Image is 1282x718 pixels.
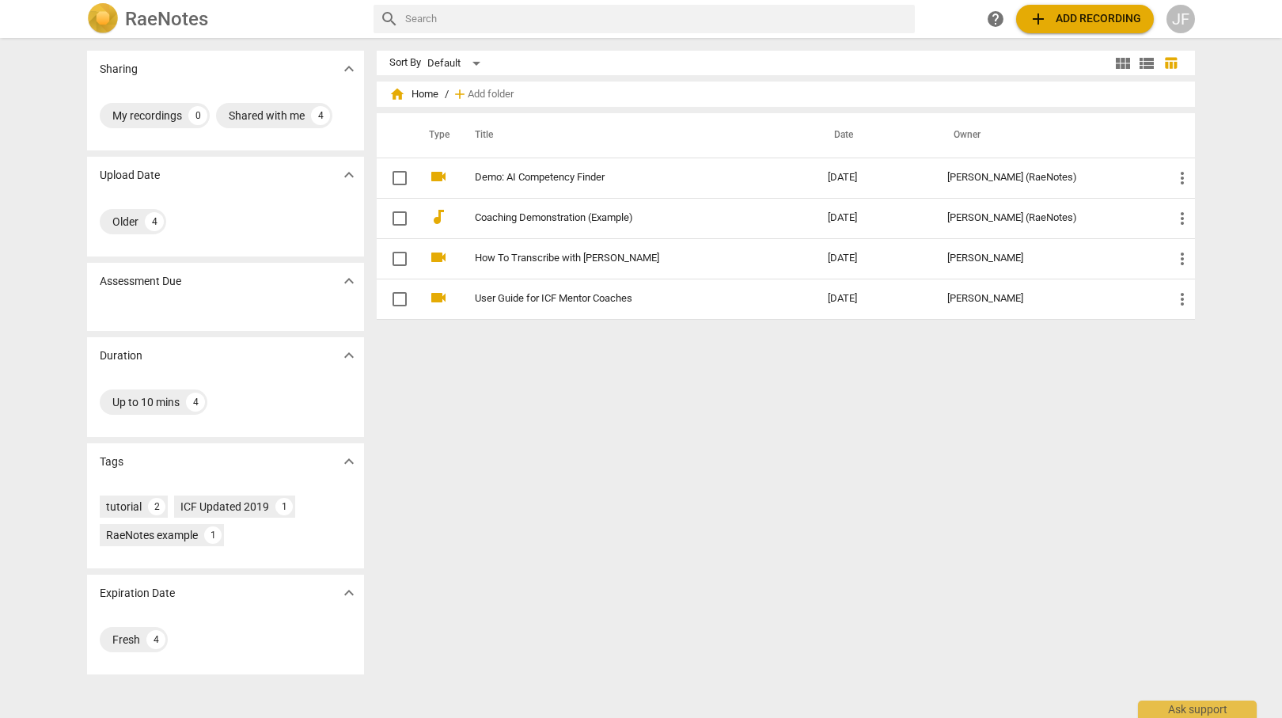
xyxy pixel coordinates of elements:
[180,499,269,515] div: ICF Updated 2019
[456,113,815,158] th: Title
[429,248,448,267] span: videocam
[427,51,486,76] div: Default
[146,630,165,649] div: 4
[1135,51,1159,75] button: List view
[339,272,358,291] span: expand_more
[339,346,358,365] span: expand_more
[337,163,361,187] button: Show more
[100,454,123,470] p: Tags
[106,527,198,543] div: RaeNotes example
[1111,51,1135,75] button: Tile view
[311,106,330,125] div: 4
[475,293,771,305] a: User Guide for ICF Mentor Coaches
[389,57,421,69] div: Sort By
[429,288,448,307] span: videocam
[815,238,935,279] td: [DATE]
[815,158,935,198] td: [DATE]
[947,293,1147,305] div: [PERSON_NAME]
[148,498,165,515] div: 2
[1113,54,1132,73] span: view_module
[1029,9,1141,28] span: Add recording
[1173,249,1192,268] span: more_vert
[112,108,182,123] div: My recordings
[1138,701,1257,718] div: Ask support
[1016,5,1154,33] button: Upload
[100,167,160,184] p: Upload Date
[445,89,449,101] span: /
[475,172,771,184] a: Demo: AI Competency Finder
[337,450,361,473] button: Show more
[815,113,935,158] th: Date
[429,207,448,226] span: audiotrack
[337,344,361,367] button: Show more
[380,9,399,28] span: search
[389,86,405,102] span: home
[947,253,1147,264] div: [PERSON_NAME]
[815,198,935,238] td: [DATE]
[337,269,361,293] button: Show more
[229,108,305,123] div: Shared with me
[204,526,222,544] div: 1
[1166,5,1195,33] button: JF
[339,165,358,184] span: expand_more
[337,581,361,605] button: Show more
[429,167,448,186] span: videocam
[186,393,205,412] div: 4
[1029,9,1048,28] span: add
[1173,209,1192,228] span: more_vert
[100,273,181,290] p: Assessment Due
[188,106,207,125] div: 0
[405,6,908,32] input: Search
[275,498,293,515] div: 1
[100,585,175,602] p: Expiration Date
[1159,51,1182,75] button: Table view
[339,452,358,471] span: expand_more
[947,212,1147,224] div: [PERSON_NAME] (RaeNotes)
[452,86,468,102] span: add
[112,394,180,410] div: Up to 10 mins
[112,632,140,648] div: Fresh
[1137,54,1156,73] span: view_list
[981,5,1010,33] a: Help
[475,253,771,264] a: How To Transcribe with [PERSON_NAME]
[87,3,119,35] img: Logo
[389,86,438,102] span: Home
[475,212,771,224] a: Coaching Demonstration (Example)
[337,57,361,81] button: Show more
[986,9,1005,28] span: help
[1173,290,1192,309] span: more_vert
[145,212,164,231] div: 4
[112,214,138,230] div: Older
[1163,55,1178,70] span: table_chart
[106,499,142,515] div: tutorial
[100,61,138,78] p: Sharing
[1173,169,1192,188] span: more_vert
[339,59,358,78] span: expand_more
[947,172,1147,184] div: [PERSON_NAME] (RaeNotes)
[468,89,514,101] span: Add folder
[339,583,358,602] span: expand_more
[815,279,935,319] td: [DATE]
[87,3,361,35] a: LogoRaeNotes
[100,348,142,364] p: Duration
[935,113,1160,158] th: Owner
[416,113,456,158] th: Type
[125,8,208,30] h2: RaeNotes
